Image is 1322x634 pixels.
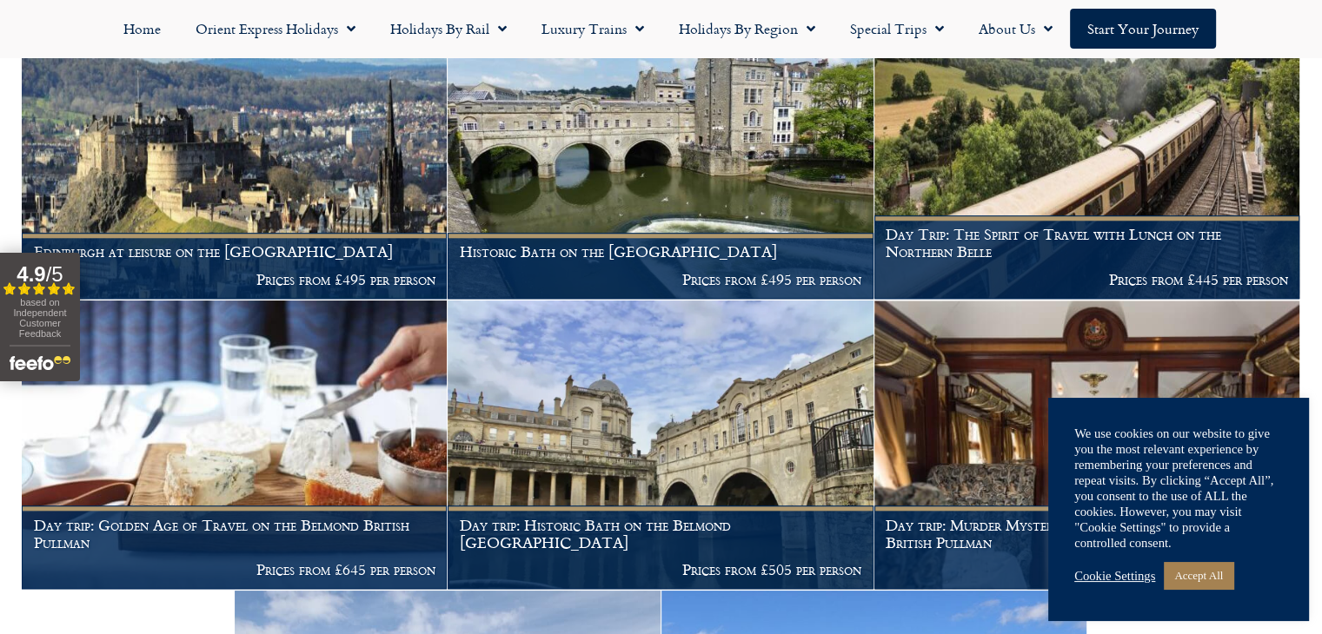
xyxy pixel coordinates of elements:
[34,243,435,261] h1: Edinburgh at leisure on the [GEOGRAPHIC_DATA]
[22,10,448,300] a: Edinburgh at leisure on the [GEOGRAPHIC_DATA] Prices from £495 per person
[448,300,874,591] a: Day trip: Historic Bath on the Belmond [GEOGRAPHIC_DATA] Prices from £505 per person
[874,10,1300,300] a: Day Trip: The Spirit of Travel with Lunch on the Northern Belle Prices from £445 per person
[460,271,861,288] p: Prices from £495 per person
[1070,9,1216,49] a: Start your Journey
[178,9,373,49] a: Orient Express Holidays
[833,9,961,49] a: Special Trips
[886,517,1287,551] h1: Day trip: Murder Mystery Lunch on board the Belmond British Pullman
[448,10,874,300] a: Historic Bath on the [GEOGRAPHIC_DATA] Prices from £495 per person
[886,226,1287,260] h1: Day Trip: The Spirit of Travel with Lunch on the Northern Belle
[9,9,1313,49] nav: Menu
[886,271,1287,288] p: Prices from £445 per person
[34,561,435,578] p: Prices from £645 per person
[1074,426,1283,551] div: We use cookies on our website to give you the most relevant experience by remembering your prefer...
[661,9,833,49] a: Holidays by Region
[106,9,178,49] a: Home
[524,9,661,49] a: Luxury Trains
[460,561,861,578] p: Prices from £505 per person
[34,517,435,551] h1: Day trip: Golden Age of Travel on the Belmond British Pullman
[22,300,448,591] a: Day trip: Golden Age of Travel on the Belmond British Pullman Prices from £645 per person
[373,9,524,49] a: Holidays by Rail
[874,300,1300,591] a: Day trip: Murder Mystery Lunch on board the Belmond British Pullman Prices from £485 per person
[1164,562,1233,589] a: Accept All
[34,271,435,288] p: Prices from £495 per person
[1074,568,1155,584] a: Cookie Settings
[460,517,861,551] h1: Day trip: Historic Bath on the Belmond [GEOGRAPHIC_DATA]
[460,243,861,261] h1: Historic Bath on the [GEOGRAPHIC_DATA]
[886,561,1287,578] p: Prices from £485 per person
[961,9,1070,49] a: About Us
